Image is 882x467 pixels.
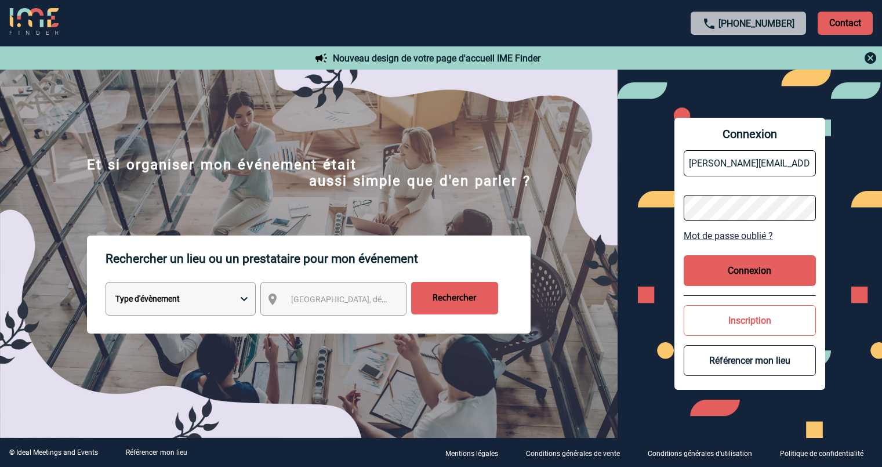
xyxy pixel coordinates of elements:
p: Contact [818,12,873,35]
div: © Ideal Meetings and Events [9,448,98,457]
button: Référencer mon lieu [684,345,816,376]
p: Rechercher un lieu ou un prestataire pour mon événement [106,236,531,282]
span: Connexion [684,127,816,141]
input: Email * [684,150,816,176]
img: call-24-px.png [702,17,716,31]
button: Connexion [684,255,816,286]
button: Inscription [684,305,816,336]
a: Conditions générales de vente [517,447,638,458]
a: Référencer mon lieu [126,448,187,457]
p: Conditions générales d'utilisation [648,450,752,458]
input: Rechercher [411,282,498,314]
a: [PHONE_NUMBER] [718,18,794,29]
p: Politique de confidentialité [780,450,863,458]
p: Mentions légales [445,450,498,458]
span: [GEOGRAPHIC_DATA], département, région... [291,295,452,304]
a: Mot de passe oublié ? [684,230,816,241]
a: Politique de confidentialité [771,447,882,458]
a: Mentions légales [436,447,517,458]
a: Conditions générales d'utilisation [638,447,771,458]
p: Conditions générales de vente [526,450,620,458]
